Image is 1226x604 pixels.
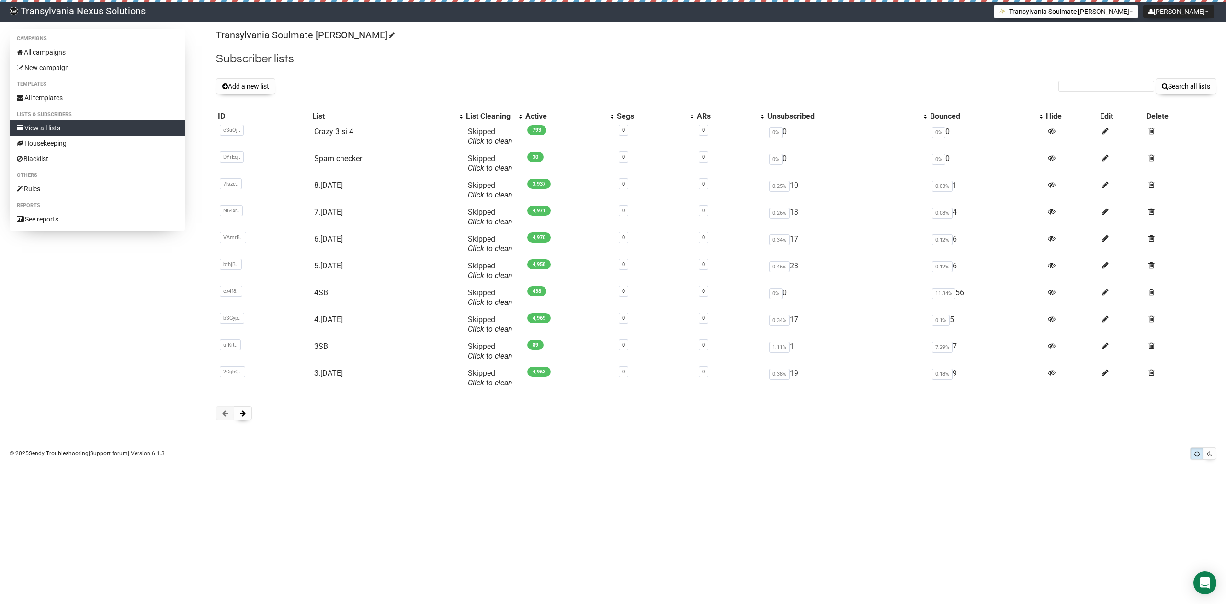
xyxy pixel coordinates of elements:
[769,208,790,219] span: 0.26%
[10,136,185,151] a: Housekeeping
[702,234,705,241] a: 0
[622,288,625,294] a: 0
[527,179,551,189] span: 3,937
[1193,571,1216,594] div: Open Intercom Messenger
[1147,112,1215,121] div: Delete
[220,259,242,270] span: bthjB..
[29,450,45,457] a: Sendy
[314,369,343,378] a: 3.[DATE]
[930,112,1034,121] div: Bounced
[697,112,756,121] div: ARs
[216,29,393,41] a: Transylvania Soulmate [PERSON_NAME]
[765,311,929,338] td: 17
[220,313,244,324] span: bSGyp..
[527,152,544,162] span: 30
[468,208,512,226] span: Skipped
[932,315,950,326] span: 0.1%
[10,7,18,15] img: 586cc6b7d8bc403f0c61b981d947c989
[468,261,512,280] span: Skipped
[702,127,705,133] a: 0
[622,208,625,214] a: 0
[220,339,241,350] span: ufKit..
[769,342,790,353] span: 1.11%
[932,342,953,353] span: 7.29%
[702,154,705,160] a: 0
[769,181,790,192] span: 0.25%
[928,257,1044,284] td: 6
[765,123,929,150] td: 0
[525,112,605,121] div: Active
[622,181,625,187] a: 0
[994,5,1138,18] button: Transylvania Soulmate [PERSON_NAME]
[220,125,244,136] span: cSaOj..
[765,284,929,311] td: 0
[932,181,953,192] span: 0.03%
[932,288,955,299] span: 11.34%
[769,369,790,380] span: 0.38%
[220,178,242,189] span: 7lszc..
[765,204,929,231] td: 13
[10,109,185,120] li: Lists & subscribers
[523,110,615,123] th: Active: No sort applied, activate to apply an ascending sort
[928,123,1044,150] td: 0
[622,342,625,348] a: 0
[932,154,945,165] span: 0%
[527,367,551,377] span: 4,963
[468,288,512,307] span: Skipped
[464,110,523,123] th: List Cleaning: No sort applied, activate to apply an ascending sort
[932,234,953,245] span: 0.12%
[769,315,790,326] span: 0.34%
[314,315,343,324] a: 4.[DATE]
[702,181,705,187] a: 0
[622,261,625,267] a: 0
[468,137,512,146] a: Click to clean
[10,200,185,211] li: Reports
[314,342,328,351] a: 3SB
[1156,78,1216,94] button: Search all lists
[928,177,1044,204] td: 1
[468,271,512,280] a: Click to clean
[765,231,929,257] td: 17
[216,78,275,94] button: Add a new list
[10,45,185,60] a: All campaigns
[702,208,705,214] a: 0
[10,211,185,227] a: See reports
[468,154,512,173] span: Skipped
[928,110,1044,123] th: Bounced: No sort applied, activate to apply an ascending sort
[468,234,512,253] span: Skipped
[310,110,465,123] th: List: No sort applied, activate to apply an ascending sort
[10,120,185,136] a: View all lists
[10,151,185,166] a: Blacklist
[527,125,546,135] span: 793
[216,50,1216,68] h2: Subscriber lists
[765,257,929,284] td: 23
[695,110,765,123] th: ARs: No sort applied, activate to apply an ascending sort
[622,315,625,321] a: 0
[932,261,953,272] span: 0.12%
[622,369,625,375] a: 0
[527,313,551,323] span: 4,969
[527,286,546,296] span: 438
[769,288,783,299] span: 0%
[314,181,343,190] a: 8.[DATE]
[769,234,790,245] span: 0.34%
[312,112,455,121] div: List
[928,204,1044,231] td: 4
[765,338,929,365] td: 1
[314,234,343,244] a: 6.[DATE]
[468,163,512,173] a: Click to clean
[765,110,929,123] th: Unsubscribed: No sort applied, activate to apply an ascending sort
[10,33,185,45] li: Campaigns
[622,154,625,160] a: 0
[1143,5,1214,18] button: [PERSON_NAME]
[468,378,512,387] a: Click to clean
[1145,110,1216,123] th: Delete: No sort applied, sorting is disabled
[10,181,185,197] a: Rules
[769,154,783,165] span: 0%
[928,365,1044,392] td: 9
[10,170,185,181] li: Others
[527,259,551,269] span: 4,958
[46,450,89,457] a: Troubleshooting
[765,365,929,392] td: 19
[466,112,514,121] div: List Cleaning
